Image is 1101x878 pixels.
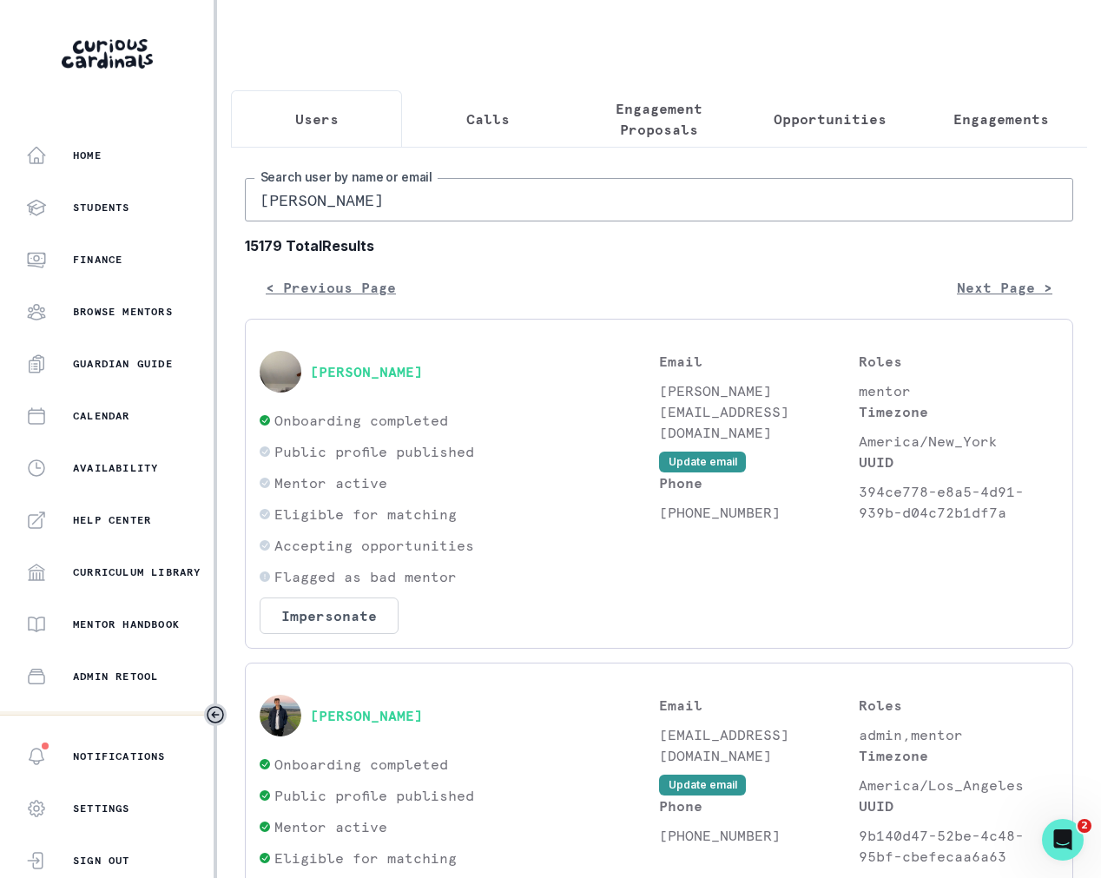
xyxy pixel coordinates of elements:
[310,363,423,380] button: [PERSON_NAME]
[274,754,448,775] p: Onboarding completed
[274,566,457,587] p: Flagged as bad mentor
[73,749,166,763] p: Notifications
[859,795,1058,816] p: UUID
[310,707,423,724] button: [PERSON_NAME]
[274,504,457,525] p: Eligible for matching
[659,724,859,766] p: [EMAIL_ADDRESS][DOMAIN_NAME]
[295,109,339,129] p: Users
[274,535,474,556] p: Accepting opportunities
[274,816,387,837] p: Mentor active
[859,351,1058,372] p: Roles
[245,270,417,305] button: < Previous Page
[466,109,510,129] p: Calls
[73,461,158,475] p: Availability
[204,703,227,726] button: Toggle sidebar
[659,380,859,443] p: [PERSON_NAME][EMAIL_ADDRESS][DOMAIN_NAME]
[1042,819,1084,861] iframe: Intercom live chat
[659,775,746,795] button: Update email
[859,431,1058,452] p: America/New_York
[859,745,1058,766] p: Timezone
[936,270,1073,305] button: Next Page >
[73,409,130,423] p: Calendar
[73,854,130,868] p: Sign Out
[260,597,399,634] button: Impersonate
[73,253,122,267] p: Finance
[73,513,151,527] p: Help Center
[659,472,859,493] p: Phone
[73,565,201,579] p: Curriculum Library
[274,410,448,431] p: Onboarding completed
[859,724,1058,745] p: admin,mentor
[659,502,859,523] p: [PHONE_NUMBER]
[859,825,1058,867] p: 9b140d47-52be-4c48-95bf-cbefecaa6a63
[73,802,130,815] p: Settings
[274,472,387,493] p: Mentor active
[1078,819,1091,833] span: 2
[859,401,1058,422] p: Timezone
[73,670,158,683] p: Admin Retool
[859,452,1058,472] p: UUID
[73,149,102,162] p: Home
[73,357,173,371] p: Guardian Guide
[588,98,729,140] p: Engagement Proposals
[659,795,859,816] p: Phone
[774,109,887,129] p: Opportunities
[62,39,153,69] img: Curious Cardinals Logo
[659,695,859,716] p: Email
[73,305,173,319] p: Browse Mentors
[953,109,1049,129] p: Engagements
[274,441,474,462] p: Public profile published
[274,848,457,868] p: Eligible for matching
[245,235,1073,256] b: 15179 Total Results
[659,452,746,472] button: Update email
[73,617,180,631] p: Mentor Handbook
[859,481,1058,523] p: 394ce778-e8a5-4d91-939b-d04c72b1df7a
[73,201,130,215] p: Students
[659,351,859,372] p: Email
[859,775,1058,795] p: America/Los_Angeles
[859,695,1058,716] p: Roles
[659,825,859,846] p: [PHONE_NUMBER]
[274,785,474,806] p: Public profile published
[859,380,1058,401] p: mentor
